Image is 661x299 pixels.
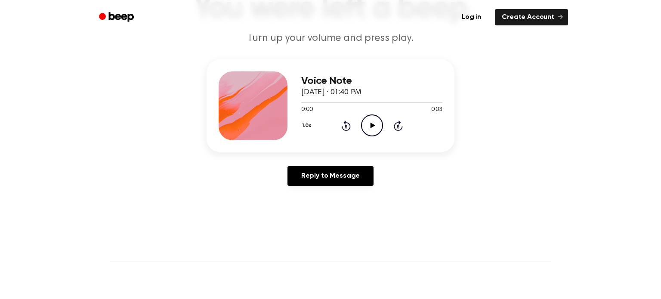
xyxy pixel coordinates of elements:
a: Log in [453,7,490,27]
a: Create Account [495,9,568,25]
span: 0:03 [431,105,442,114]
h3: Voice Note [301,75,442,87]
p: Turn up your volume and press play. [165,31,496,46]
span: 0:00 [301,105,312,114]
a: Reply to Message [287,166,374,186]
a: Beep [93,9,142,26]
span: [DATE] · 01:40 PM [301,89,361,96]
button: 1.0x [301,118,314,133]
